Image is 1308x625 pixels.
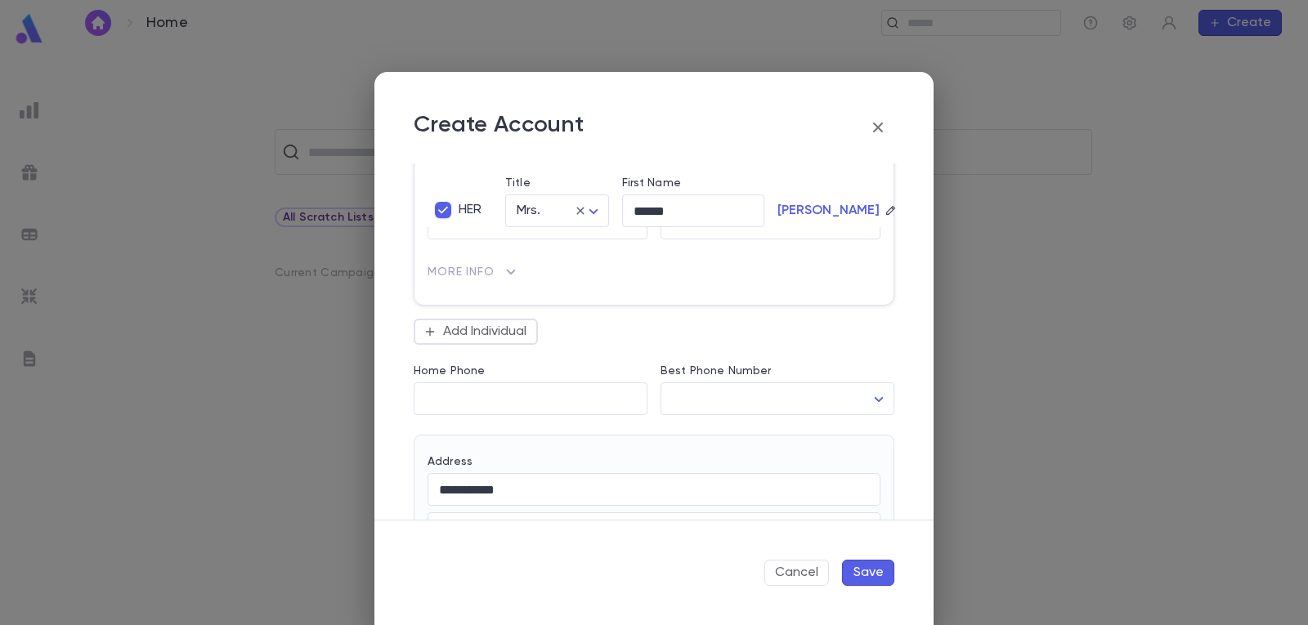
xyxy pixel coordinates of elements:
button: More Info [428,259,519,285]
label: Address [428,455,473,468]
label: First Name [622,176,681,190]
button: Cancel [764,560,829,586]
label: Best Phone Number [661,364,771,377]
button: Save [842,560,894,586]
span: More Info [428,266,495,279]
span: HER [459,202,482,218]
label: Title [505,176,531,190]
button: Add Individual [414,319,538,345]
div: ​ [661,383,894,415]
div: Mrs. [505,195,609,227]
p: [PERSON_NAME] [777,203,880,219]
span: Cell [439,217,463,230]
label: Home Phone [414,364,485,377]
p: Create Account [414,111,584,144]
span: Mrs. [517,204,541,217]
